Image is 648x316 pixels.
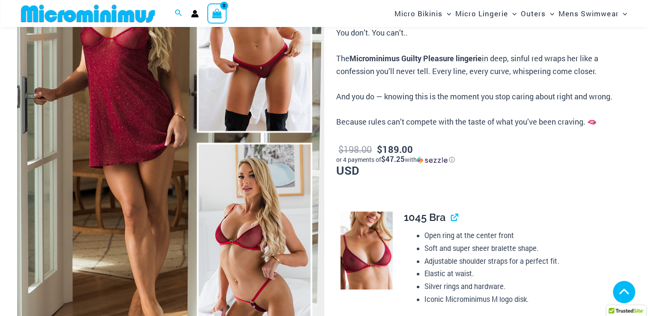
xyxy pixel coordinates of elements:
span: $ [377,143,382,155]
bdi: 198.00 [338,143,372,155]
div: or 4 payments of with [336,155,631,164]
img: Guilty Pleasures Red 1045 Bra [340,212,392,289]
nav: Site Navigation [391,1,631,26]
a: View Shopping Cart, empty [207,3,227,23]
p: USD [336,142,631,177]
span: Mens Swimwear [558,3,618,24]
a: Micro LingerieMenu ToggleMenu Toggle [453,3,519,24]
li: Elastic at waist. [424,267,624,280]
span: Menu Toggle [618,3,627,24]
span: Micro Bikinis [394,3,442,24]
b: Microminimus Guilty Pleasure lingerie [349,53,482,63]
li: Silver rings and hardware. [424,280,624,293]
span: 1045 Bra [404,211,446,224]
span: Outers [521,3,546,24]
a: Micro BikinisMenu ToggleMenu Toggle [392,3,453,24]
img: MM SHOP LOGO FLAT [18,4,158,23]
bdi: 189.00 [377,143,413,155]
img: Sezzle [417,156,448,164]
li: Open ring at the center front [424,229,624,242]
a: Search icon link [175,8,182,19]
span: Menu Toggle [546,3,554,24]
span: Micro Lingerie [455,3,508,24]
a: Account icon link [191,10,199,18]
span: $ [338,143,343,155]
span: Menu Toggle [508,3,517,24]
li: Adjustable shoulder straps for a perfect fit. [424,255,624,268]
span: Menu Toggle [442,3,451,24]
a: Mens SwimwearMenu ToggleMenu Toggle [556,3,629,24]
div: or 4 payments of$47.25withSezzle Click to learn more about Sezzle [336,155,631,164]
li: Iconic Microminimus M logo disk. [424,293,624,306]
span: $47.25 [381,154,405,164]
li: Soft and super sheer bralette shape. [424,242,624,255]
a: OutersMenu ToggleMenu Toggle [519,3,556,24]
